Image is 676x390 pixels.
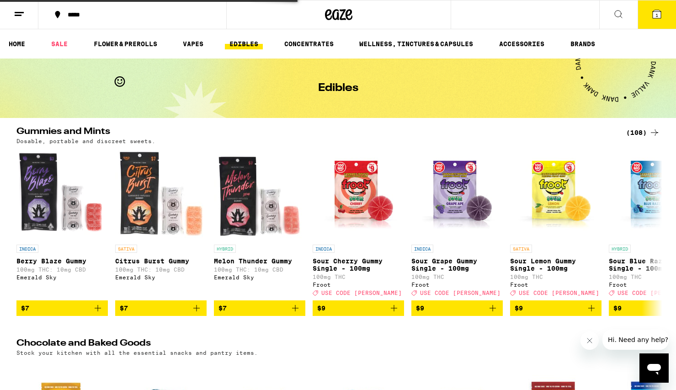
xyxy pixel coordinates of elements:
p: Dosable, portable and discreet sweets. [16,138,155,144]
button: Add to bag [313,300,404,316]
span: USE CODE [PERSON_NAME] [420,290,500,296]
a: VAPES [178,38,208,49]
img: Emerald Sky - Citrus Burst Gummy [115,149,207,240]
img: Froot - Sour Lemon Gummy Single - 100mg [510,149,601,240]
div: Emerald Sky [115,274,207,280]
p: INDICA [16,245,38,253]
p: 100mg THC [313,274,404,280]
a: Open page for Berry Blaze Gummy from Emerald Sky [16,149,108,300]
a: EDIBLES [225,38,263,49]
p: Berry Blaze Gummy [16,257,108,265]
p: 100mg THC: 10mg CBD [214,267,305,272]
span: $7 [21,305,29,312]
div: Emerald Sky [16,274,108,280]
a: CONCENTRATES [280,38,338,49]
button: Add to bag [16,300,108,316]
span: $7 [120,305,128,312]
a: ACCESSORIES [495,38,549,49]
div: Froot [313,282,404,288]
span: 1 [655,12,658,18]
p: Sour Cherry Gummy Single - 100mg [313,257,404,272]
div: Emerald Sky [214,274,305,280]
p: INDICA [411,245,433,253]
span: $9 [317,305,325,312]
div: Froot [411,282,503,288]
p: Citrus Burst Gummy [115,257,207,265]
h2: Chocolate and Baked Goods [16,339,615,350]
img: Froot - Sour Grape Gummy Single - 100mg [411,149,503,240]
h2: Gummies and Mints [16,127,615,138]
a: (108) [626,127,660,138]
p: SATIVA [510,245,532,253]
p: HYBRID [609,245,631,253]
p: Melon Thunder Gummy [214,257,305,265]
a: Open page for Sour Lemon Gummy Single - 100mg from Froot [510,149,601,300]
a: Open page for Sour Grape Gummy Single - 100mg from Froot [411,149,503,300]
iframe: Message from company [602,330,669,350]
h1: Edibles [318,83,358,94]
iframe: Close message [580,331,599,350]
button: Add to bag [214,300,305,316]
span: $9 [613,305,622,312]
a: BRANDS [566,38,600,49]
a: Open page for Melon Thunder Gummy from Emerald Sky [214,149,305,300]
p: 100mg THC: 10mg CBD [16,267,108,272]
p: HYBRID [214,245,236,253]
a: FLOWER & PREROLLS [89,38,162,49]
button: Add to bag [411,300,503,316]
p: SATIVA [115,245,137,253]
img: Emerald Sky - Berry Blaze Gummy [16,149,108,240]
span: $9 [515,305,523,312]
span: $9 [416,305,424,312]
p: INDICA [313,245,335,253]
p: Sour Grape Gummy Single - 100mg [411,257,503,272]
img: Emerald Sky - Melon Thunder Gummy [214,149,305,240]
button: Add to bag [510,300,601,316]
p: Stock your kitchen with all the essential snacks and pantry items. [16,350,258,356]
p: 100mg THC [510,274,601,280]
a: Open page for Sour Cherry Gummy Single - 100mg from Froot [313,149,404,300]
span: $7 [218,305,227,312]
span: USE CODE [PERSON_NAME] [519,290,599,296]
button: 1 [638,0,676,29]
div: Froot [510,282,601,288]
button: Add to bag [115,300,207,316]
p: 100mg THC: 10mg CBD [115,267,207,272]
span: USE CODE [PERSON_NAME] [321,290,402,296]
p: Sour Lemon Gummy Single - 100mg [510,257,601,272]
a: HOME [4,38,30,49]
a: SALE [47,38,72,49]
iframe: Button to launch messaging window [639,353,669,383]
a: WELLNESS, TINCTURES & CAPSULES [355,38,478,49]
p: 100mg THC [411,274,503,280]
img: Froot - Sour Cherry Gummy Single - 100mg [313,149,404,240]
a: Open page for Citrus Burst Gummy from Emerald Sky [115,149,207,300]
